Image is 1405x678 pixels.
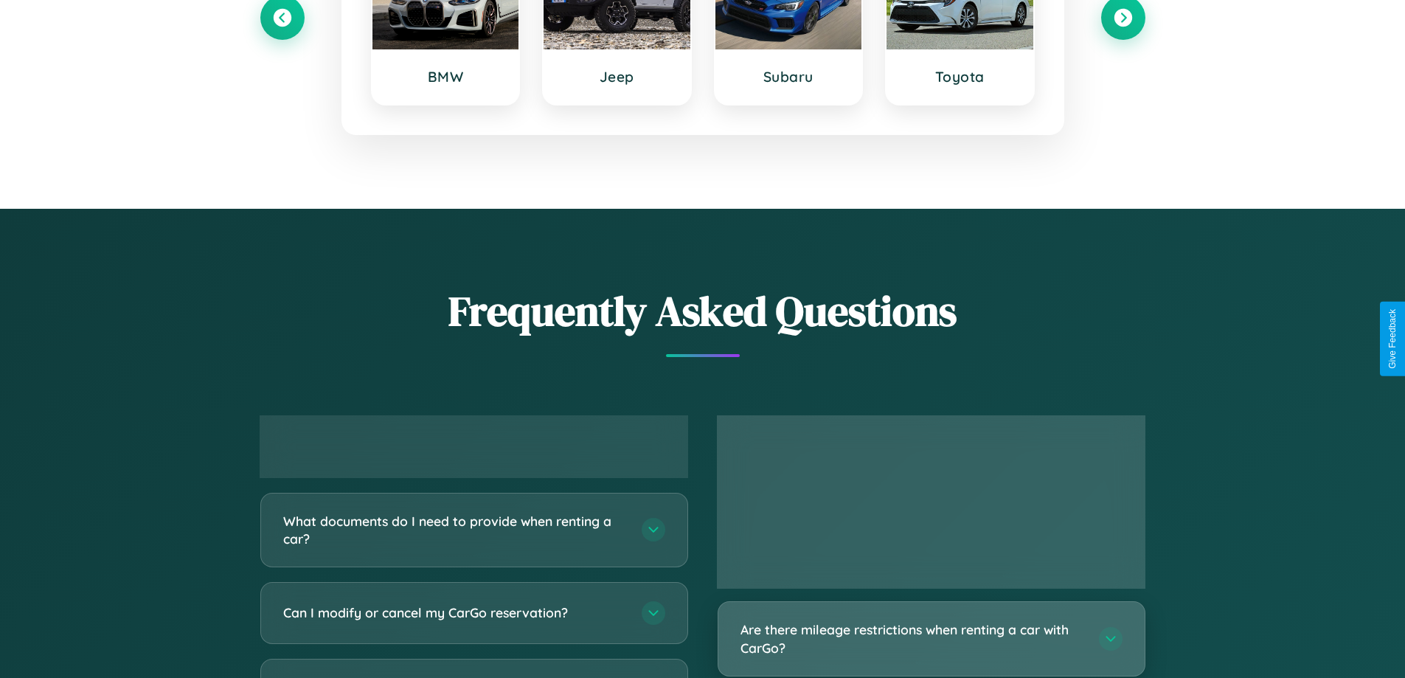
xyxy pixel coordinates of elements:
h3: BMW [387,68,504,86]
h3: Toyota [901,68,1019,86]
div: Give Feedback [1387,309,1398,369]
p: Yes, CarGo offers one-way rentals in select locations. During the booking process, you can check ... [718,491,1145,588]
h2: Frequently Asked Questions [260,283,1145,339]
h3: Jeep [558,68,676,86]
h3: Can I modify or cancel my CarGo reservation? [283,603,627,622]
h3: Can I pick up a rental car from one location and return it to another? [740,435,1084,471]
h3: Subaru [730,68,847,86]
h3: What documents do I need to provide when renting a car? [283,512,627,548]
h3: Are there mileage restrictions when renting a car with CarGo? [740,620,1084,657]
h3: How old do I need to be to rent a car with CarGo? [283,437,627,456]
